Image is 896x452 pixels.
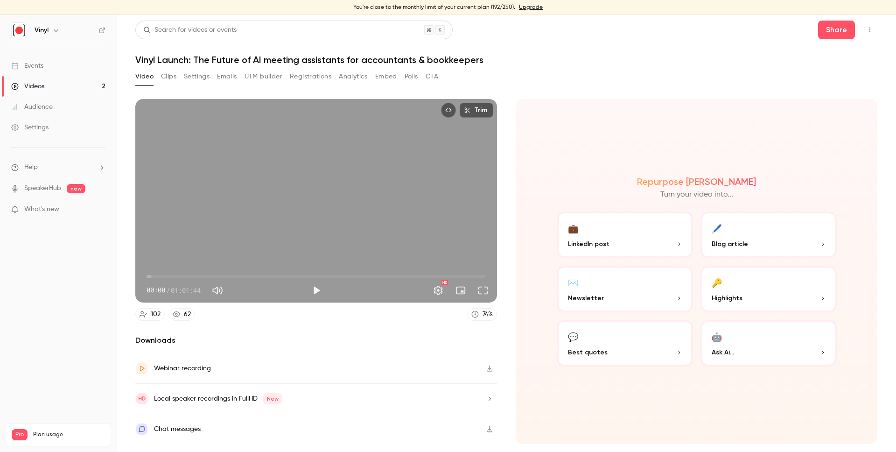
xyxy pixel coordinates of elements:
[568,347,608,357] span: Best quotes
[429,281,448,300] button: Settings
[263,393,282,404] span: New
[405,69,418,84] button: Polls
[467,308,497,321] a: 74%
[208,281,227,300] button: Mute
[33,431,105,438] span: Plan usage
[712,239,748,249] span: Blog article
[184,69,210,84] button: Settings
[557,320,693,367] button: 💬Best quotes
[154,424,201,435] div: Chat messages
[862,22,877,37] button: Top Bar Actions
[712,293,742,303] span: Highlights
[712,275,722,290] div: 🔑
[135,54,877,65] h1: Vinyl Launch: The Future of AI meeting assistants for accountants & bookkeepers
[24,162,38,172] span: Help
[700,212,837,258] button: 🖊️Blog article
[290,69,331,84] button: Registrations
[451,281,470,300] button: Turn on miniplayer
[557,266,693,312] button: ✉️Newsletter
[474,281,492,300] button: Full screen
[35,26,49,35] h6: Vinyl
[11,82,44,91] div: Videos
[11,123,49,132] div: Settings
[166,285,170,295] span: /
[154,363,211,374] div: Webinar recording
[11,102,53,112] div: Audience
[568,239,609,249] span: LinkedIn post
[700,320,837,367] button: 🤖Ask Ai...
[67,184,85,193] span: new
[660,189,733,200] p: Turn your video into...
[519,4,543,11] a: Upgrade
[568,329,578,344] div: 💬
[94,205,105,214] iframe: Noticeable Trigger
[712,221,722,235] div: 🖊️
[557,212,693,258] button: 💼LinkedIn post
[171,285,201,295] span: 01:01:44
[460,103,493,118] button: Trim
[12,23,27,38] img: Vinyl
[217,69,237,84] button: Emails
[161,69,176,84] button: Clips
[143,25,237,35] div: Search for videos or events
[147,285,201,295] div: 00:00
[12,429,28,440] span: Pro
[135,69,154,84] button: Video
[147,285,165,295] span: 00:00
[135,335,497,346] h2: Downloads
[375,69,397,84] button: Embed
[712,329,722,344] div: 🤖
[637,176,756,187] h2: Repurpose [PERSON_NAME]
[168,308,195,321] a: 62
[712,347,734,357] span: Ask Ai...
[151,310,161,319] div: 102
[426,69,438,84] button: CTA
[24,184,61,193] a: SpeakerHub
[154,393,282,404] div: Local speaker recordings in FullHD
[568,275,578,290] div: ✉️
[11,61,43,71] div: Events
[339,69,368,84] button: Analytics
[135,308,165,321] a: 102
[700,266,837,312] button: 🔑Highlights
[818,21,855,39] button: Share
[307,281,326,300] button: Play
[568,293,604,303] span: Newsletter
[11,162,105,172] li: help-dropdown-opener
[568,221,578,235] div: 💼
[24,205,59,214] span: What's new
[441,103,456,118] button: Embed video
[245,69,282,84] button: UTM builder
[483,310,493,319] div: 74 %
[441,280,448,285] div: HD
[184,310,191,319] div: 62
